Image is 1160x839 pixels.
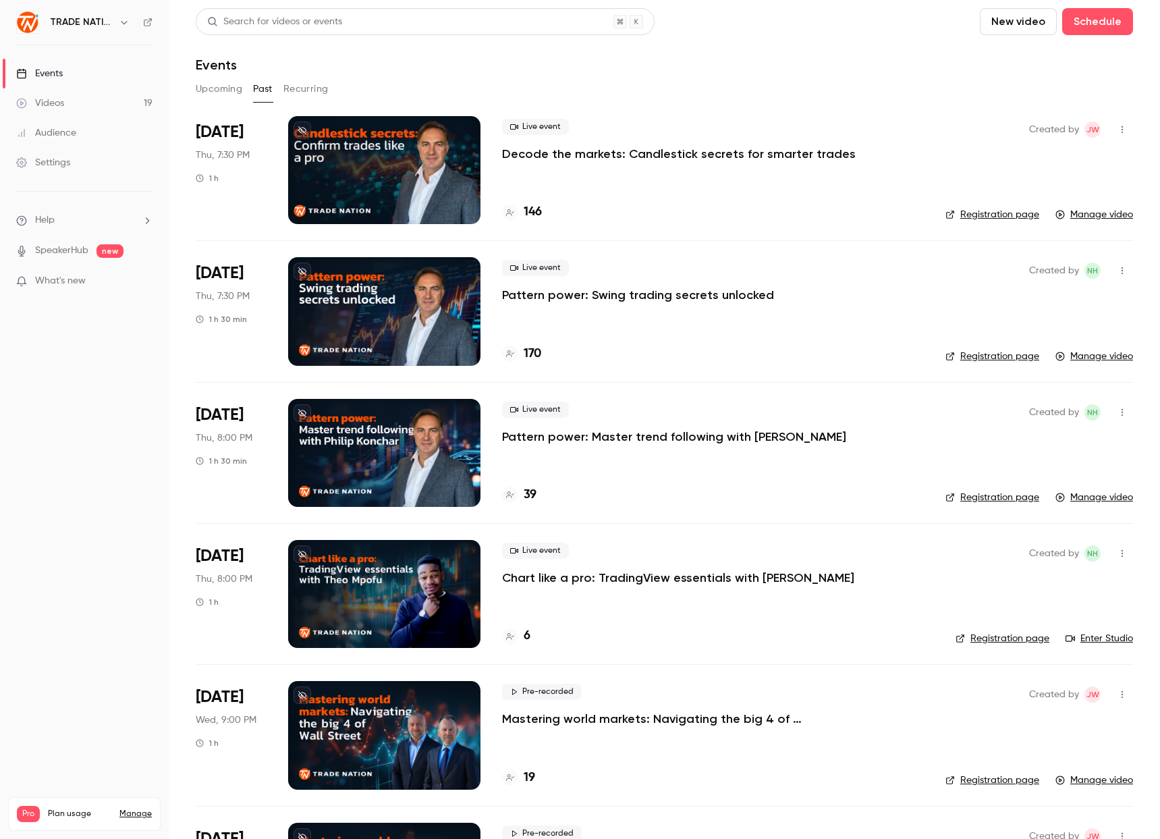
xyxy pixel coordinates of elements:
[196,290,250,303] span: Thu, 7:30 PM
[35,213,55,227] span: Help
[502,119,569,135] span: Live event
[196,713,256,727] span: Wed, 9:00 PM
[502,203,542,221] a: 146
[1084,121,1101,138] span: Jolene Wood
[502,486,536,504] a: 39
[502,146,856,162] a: Decode the markets: Candlestick secrets for smarter trades
[1084,404,1101,421] span: Nicole Henn
[196,121,244,143] span: [DATE]
[17,806,40,822] span: Pro
[196,540,267,648] div: Jul 10 Thu, 8:00 PM (Africa/Johannesburg)
[1084,263,1101,279] span: Nicole Henn
[945,491,1039,504] a: Registration page
[1062,8,1133,35] button: Schedule
[502,711,907,727] a: Mastering world markets: Navigating the big 4 of [GEOGRAPHIC_DATA] - [GEOGRAPHIC_DATA]
[119,809,152,819] a: Manage
[502,287,774,303] a: Pattern power: Swing trading secrets unlocked
[96,244,123,258] span: new
[196,173,219,184] div: 1 h
[196,78,242,100] button: Upcoming
[502,429,846,445] a: Pattern power: Master trend following with [PERSON_NAME]
[50,16,113,29] h6: TRADE NATION
[196,572,252,586] span: Thu, 8:00 PM
[524,769,535,787] h4: 19
[502,543,569,559] span: Live event
[196,314,247,325] div: 1 h 30 min
[502,402,569,418] span: Live event
[502,570,854,586] a: Chart like a pro: TradingView essentials with [PERSON_NAME]
[524,203,542,221] h4: 146
[196,404,244,426] span: [DATE]
[1066,632,1133,645] a: Enter Studio
[502,769,535,787] a: 19
[1084,686,1101,703] span: Jolene Wood
[1029,121,1079,138] span: Created by
[980,8,1057,35] button: New video
[502,345,541,363] a: 170
[196,456,247,466] div: 1 h 30 min
[17,11,38,33] img: TRADE NATION
[945,208,1039,221] a: Registration page
[196,597,219,607] div: 1 h
[1086,121,1099,138] span: JW
[253,78,273,100] button: Past
[1055,774,1133,787] a: Manage video
[524,486,536,504] h4: 39
[502,260,569,276] span: Live event
[16,67,63,80] div: Events
[196,116,267,224] div: Sep 25 Thu, 7:30 PM (Africa/Johannesburg)
[196,431,252,445] span: Thu, 8:00 PM
[35,274,86,288] span: What's new
[1084,545,1101,562] span: Nicole Henn
[1055,491,1133,504] a: Manage video
[1029,263,1079,279] span: Created by
[524,345,541,363] h4: 170
[1086,686,1099,703] span: JW
[1087,404,1098,421] span: NH
[1029,545,1079,562] span: Created by
[48,809,111,819] span: Plan usage
[1087,263,1098,279] span: NH
[524,627,530,645] h4: 6
[283,78,329,100] button: Recurring
[1029,404,1079,421] span: Created by
[1029,686,1079,703] span: Created by
[196,545,244,567] span: [DATE]
[207,15,342,29] div: Search for videos or events
[16,213,153,227] li: help-dropdown-opener
[16,126,76,140] div: Audience
[196,263,244,284] span: [DATE]
[35,244,88,258] a: SpeakerHub
[1055,208,1133,221] a: Manage video
[196,57,237,73] h1: Events
[945,774,1039,787] a: Registration page
[16,156,70,169] div: Settings
[956,632,1049,645] a: Registration page
[196,257,267,365] div: Aug 28 Thu, 7:30 PM (Africa/Johannesburg)
[945,350,1039,363] a: Registration page
[1087,545,1098,562] span: NH
[196,681,267,789] div: Jun 25 Wed, 8:00 PM (Europe/London)
[502,627,530,645] a: 6
[196,148,250,162] span: Thu, 7:30 PM
[196,738,219,749] div: 1 h
[502,684,582,700] span: Pre-recorded
[196,399,267,507] div: Jul 31 Thu, 8:00 PM (Africa/Johannesburg)
[1055,350,1133,363] a: Manage video
[196,686,244,708] span: [DATE]
[16,97,64,110] div: Videos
